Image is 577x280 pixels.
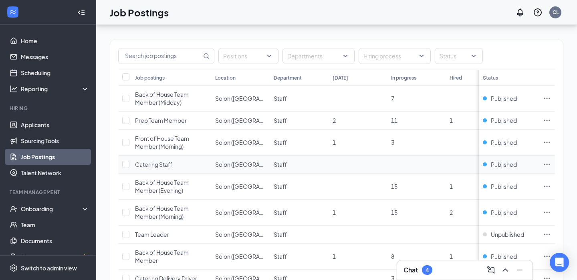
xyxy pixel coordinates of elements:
[21,117,89,133] a: Applicants
[543,182,551,190] svg: Ellipses
[270,86,328,112] td: Staff
[215,161,293,168] span: Solon ([GEOGRAPHIC_DATA])
[391,209,397,216] span: 15
[543,230,551,238] svg: Ellipses
[270,226,328,244] td: Staff
[450,209,453,216] span: 2
[491,138,517,146] span: Published
[333,253,336,260] span: 1
[491,252,517,260] span: Published
[450,183,453,190] span: 1
[215,95,293,102] span: Solon ([GEOGRAPHIC_DATA])
[515,8,525,17] svg: Notifications
[391,183,397,190] span: 15
[211,86,270,112] td: Solon (OH)
[543,116,551,124] svg: Ellipses
[135,249,189,264] span: Back of House Team Member
[387,70,446,86] th: In progress
[484,264,497,276] button: ComposeMessage
[21,233,89,249] a: Documents
[499,264,512,276] button: ChevronUp
[543,252,551,260] svg: Ellipses
[135,161,172,168] span: Catering Staff
[550,253,569,272] div: Open Intercom Messenger
[274,139,287,146] span: Staff
[274,74,302,81] div: Department
[10,85,18,93] svg: Analysis
[203,53,210,59] svg: MagnifyingGlass
[500,265,510,275] svg: ChevronUp
[491,94,517,102] span: Published
[21,133,89,149] a: Sourcing Tools
[21,165,89,181] a: Talent Network
[491,208,517,216] span: Published
[10,105,88,112] div: Hiring
[9,8,17,16] svg: WorkstreamLogo
[543,138,551,146] svg: Ellipses
[391,253,394,260] span: 8
[215,231,293,238] span: Solon ([GEOGRAPHIC_DATA])
[491,230,524,238] span: Unpublished
[446,70,504,86] th: Hired
[10,205,18,213] svg: UserCheck
[553,9,559,16] div: CL
[135,205,189,220] span: Back of House Team Member (Morning)
[110,6,169,19] h1: Job Postings
[21,264,77,272] div: Switch to admin view
[491,160,517,168] span: Published
[211,200,270,226] td: Solon (OH)
[21,149,89,165] a: Job Postings
[77,8,85,16] svg: Collapse
[21,49,89,65] a: Messages
[491,182,517,190] span: Published
[543,94,551,102] svg: Ellipses
[215,74,236,81] div: Location
[270,112,328,130] td: Staff
[211,112,270,130] td: Solon (OH)
[215,209,293,216] span: Solon ([GEOGRAPHIC_DATA])
[391,139,394,146] span: 3
[491,116,517,124] span: Published
[333,139,336,146] span: 1
[119,48,202,64] input: Search job postings
[21,65,89,81] a: Scheduling
[215,139,293,146] span: Solon ([GEOGRAPHIC_DATA])
[403,266,418,274] h3: Chat
[270,130,328,156] td: Staff
[543,208,551,216] svg: Ellipses
[486,265,496,275] svg: ComposeMessage
[21,85,90,93] div: Reporting
[21,249,89,265] a: SurveysCrown
[450,117,453,124] span: 1
[21,217,89,233] a: Team
[513,264,526,276] button: Minimize
[10,189,88,196] div: Team Management
[515,265,525,275] svg: Minimize
[274,95,287,102] span: Staff
[270,200,328,226] td: Staff
[135,135,189,150] span: Front of House Team Member (Morning)
[533,8,543,17] svg: QuestionInfo
[274,231,287,238] span: Staff
[274,253,287,260] span: Staff
[426,267,429,274] div: 4
[211,156,270,174] td: Solon (OH)
[543,160,551,168] svg: Ellipses
[135,117,187,124] span: Prep Team Member
[274,183,287,190] span: Staff
[211,174,270,200] td: Solon (OH)
[135,231,169,238] span: Team Leader
[21,205,83,213] div: Onboarding
[135,91,189,106] span: Back of House Team Member (Midday)
[333,209,336,216] span: 1
[391,117,397,124] span: 11
[215,117,293,124] span: Solon ([GEOGRAPHIC_DATA])
[391,95,394,102] span: 7
[329,70,387,86] th: [DATE]
[211,244,270,270] td: Solon (OH)
[135,179,189,194] span: Back of House Team Member (Evening)
[270,244,328,270] td: Staff
[270,156,328,174] td: Staff
[479,70,539,86] th: Status
[211,226,270,244] td: Solon (OH)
